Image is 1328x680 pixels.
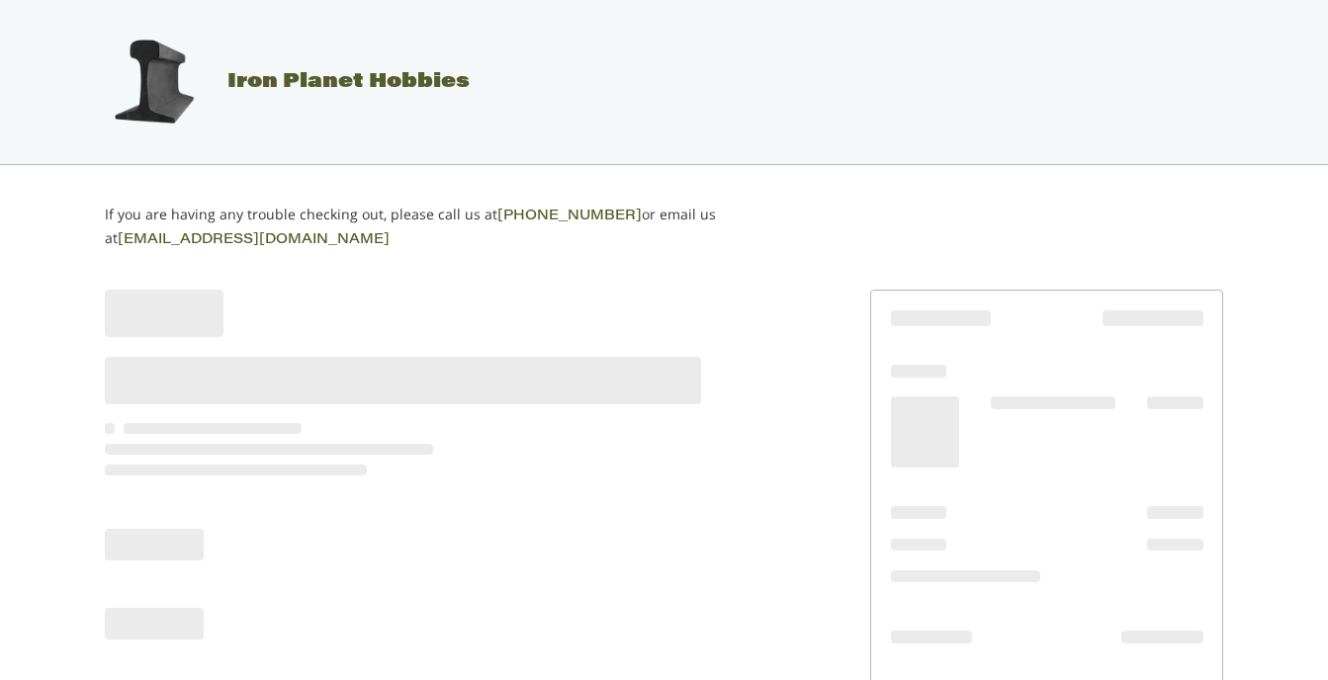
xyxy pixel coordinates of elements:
span: Iron Planet Hobbies [227,72,470,92]
a: [PHONE_NUMBER] [497,210,642,223]
p: If you are having any trouble checking out, please call us at or email us at [105,204,778,251]
a: [EMAIL_ADDRESS][DOMAIN_NAME] [118,233,390,247]
a: Iron Planet Hobbies [84,72,470,92]
img: Iron Planet Hobbies [104,33,203,131]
